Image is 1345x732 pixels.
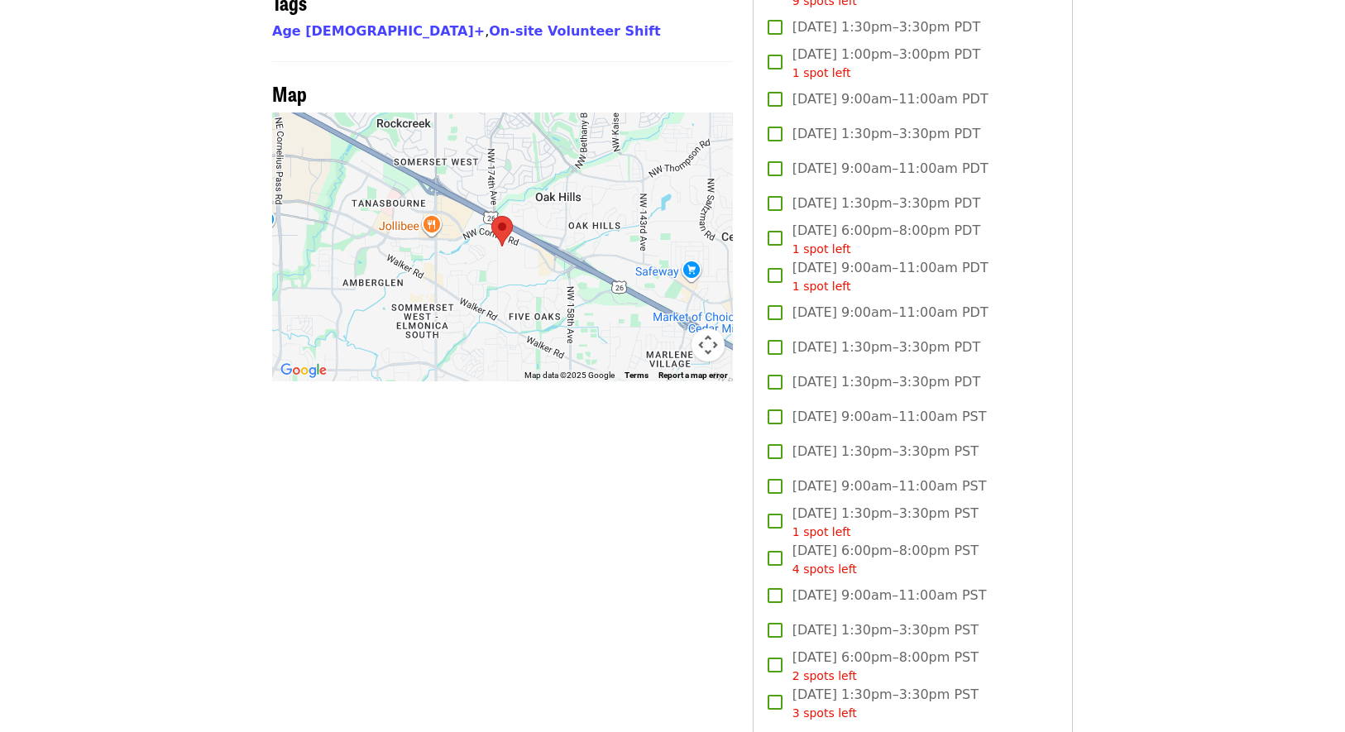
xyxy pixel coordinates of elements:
img: Google [276,360,331,381]
span: [DATE] 9:00am–11:00am PDT [792,258,988,295]
span: [DATE] 1:30pm–3:30pm PDT [792,17,980,37]
span: [DATE] 9:00am–11:00am PST [792,407,987,427]
a: Age [DEMOGRAPHIC_DATA]+ [272,23,485,39]
span: [DATE] 1:30pm–3:30pm PDT [792,194,980,213]
span: 1 spot left [792,280,851,293]
span: [DATE] 1:30pm–3:30pm PDT [792,337,980,357]
span: [DATE] 9:00am–11:00am PDT [792,89,988,109]
a: Report a map error [658,371,728,380]
span: 3 spots left [792,706,857,720]
a: Terms (opens in new tab) [625,371,649,380]
span: 4 spots left [792,562,857,576]
span: [DATE] 1:30pm–3:30pm PST [792,620,979,640]
span: , [272,23,489,39]
span: [DATE] 1:30pm–3:30pm PST [792,442,979,462]
button: Map camera controls [692,328,725,361]
span: 1 spot left [792,242,851,256]
span: [DATE] 1:30pm–3:30pm PDT [792,372,980,392]
span: [DATE] 1:00pm–3:00pm PDT [792,45,980,82]
span: [DATE] 9:00am–11:00am PST [792,476,987,496]
span: Map data ©2025 Google [524,371,615,380]
span: Map [272,79,307,108]
span: 2 spots left [792,669,857,682]
a: On-site Volunteer Shift [489,23,660,39]
a: Open this area in Google Maps (opens a new window) [276,360,331,381]
span: [DATE] 9:00am–11:00am PDT [792,303,988,323]
span: 1 spot left [792,525,851,538]
span: [DATE] 1:30pm–3:30pm PST [792,504,979,541]
span: [DATE] 1:30pm–3:30pm PDT [792,124,980,144]
span: [DATE] 6:00pm–8:00pm PST [792,541,979,578]
span: [DATE] 6:00pm–8:00pm PDT [792,221,980,258]
span: [DATE] 1:30pm–3:30pm PST [792,685,979,722]
span: 1 spot left [792,66,851,79]
span: [DATE] 6:00pm–8:00pm PST [792,648,979,685]
span: [DATE] 9:00am–11:00am PDT [792,159,988,179]
span: [DATE] 9:00am–11:00am PST [792,586,987,605]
